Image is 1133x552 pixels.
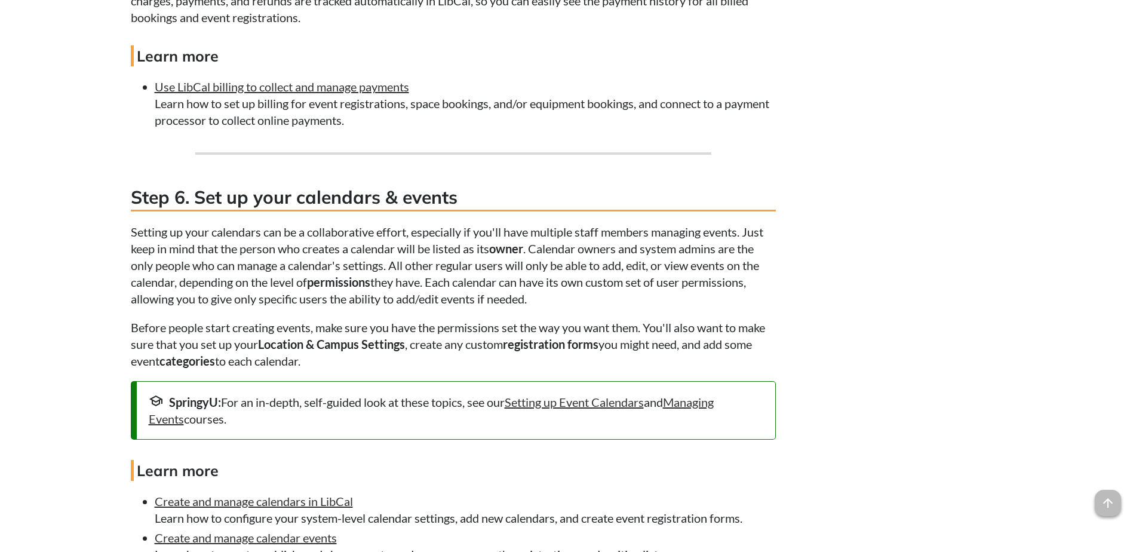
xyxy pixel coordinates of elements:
h4: Learn more [131,45,776,66]
p: Before people start creating events, make sure you have the permissions set the way you want them... [131,319,776,369]
a: arrow_upward [1095,491,1121,505]
div: For an in-depth, self-guided look at these topics, see our and courses. [149,394,763,427]
strong: categories [159,354,215,368]
h4: Learn more [131,460,776,481]
span: arrow_upward [1095,490,1121,516]
strong: SpringyU: [169,395,221,409]
a: Create and manage calendar events [155,530,337,545]
p: Setting up your calendars can be a collaborative effort, especially if you'll have multiple staff... [131,223,776,307]
strong: Location & Campus Settings [258,337,405,351]
li: Learn how to set up billing for event registrations, space bookings, and/or equipment bookings, a... [155,78,776,128]
h3: Step 6. Set up your calendars & events [131,185,776,211]
strong: owner [489,241,523,256]
strong: registration forms [503,337,598,351]
a: Create and manage calendars in LibCal [155,494,353,508]
li: Learn how to configure your system-level calendar settings, add new calendars, and create event r... [155,493,776,526]
a: Setting up Event Calendars [505,395,644,409]
a: Use LibCal billing to collect and manage payments [155,79,409,94]
strong: permissions [307,275,370,289]
span: school [149,394,163,408]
